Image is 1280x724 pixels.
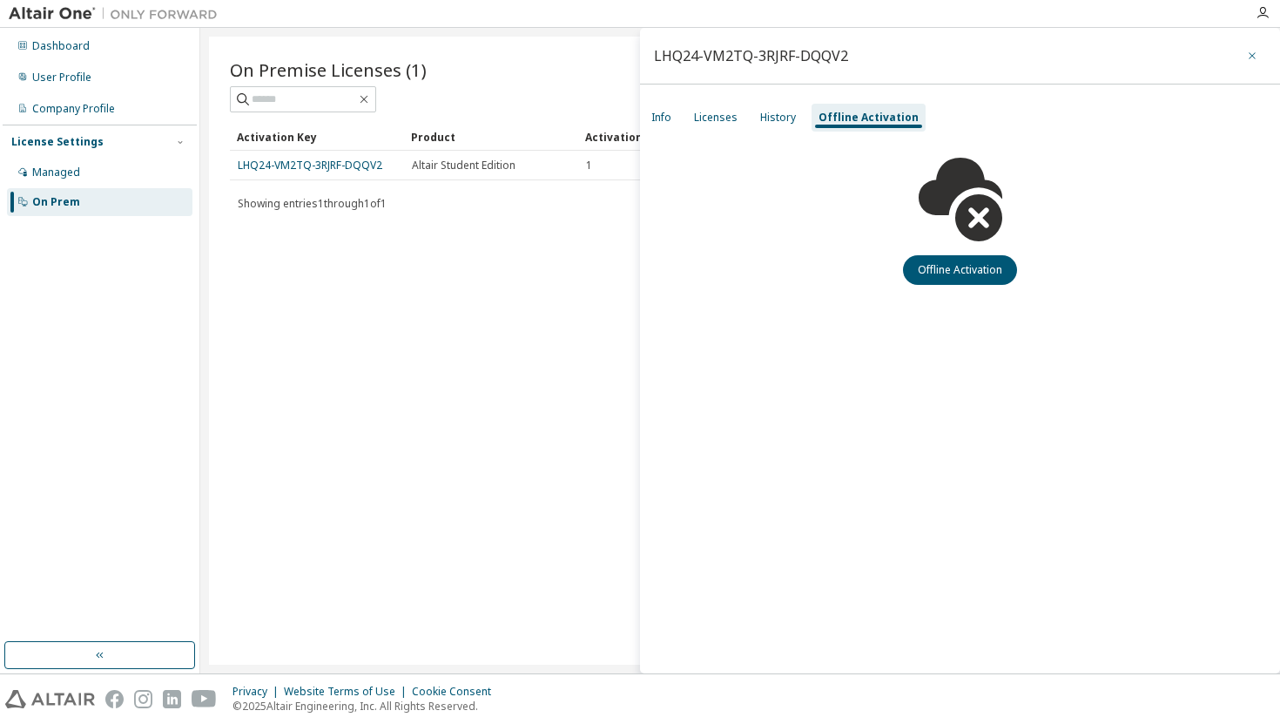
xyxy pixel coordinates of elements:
[230,58,427,82] span: On Premise Licenses (1)
[411,123,571,151] div: Product
[32,166,80,179] div: Managed
[654,49,848,63] div: LHQ24-VM2TQ-3RJRF-DQQV2
[232,699,502,714] p: © 2025 Altair Engineering, Inc. All Rights Reserved.
[903,255,1017,285] button: Offline Activation
[819,111,919,125] div: Offline Activation
[586,159,592,173] span: 1
[11,135,104,149] div: License Settings
[5,690,95,708] img: altair_logo.svg
[232,685,284,699] div: Privacy
[32,39,90,53] div: Dashboard
[32,71,91,85] div: User Profile
[694,111,738,125] div: Licenses
[105,690,124,708] img: facebook.svg
[760,111,796,125] div: History
[32,195,80,209] div: On Prem
[192,690,217,708] img: youtube.svg
[9,5,226,23] img: Altair One
[163,690,181,708] img: linkedin.svg
[238,158,382,173] a: LHQ24-VM2TQ-3RJRF-DQQV2
[412,159,515,173] span: Altair Student Edition
[32,102,115,116] div: Company Profile
[412,685,502,699] div: Cookie Consent
[651,111,671,125] div: Info
[134,690,152,708] img: instagram.svg
[237,123,397,151] div: Activation Key
[585,123,745,151] div: Activation Allowed
[284,685,412,699] div: Website Terms of Use
[238,196,387,211] span: Showing entries 1 through 1 of 1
